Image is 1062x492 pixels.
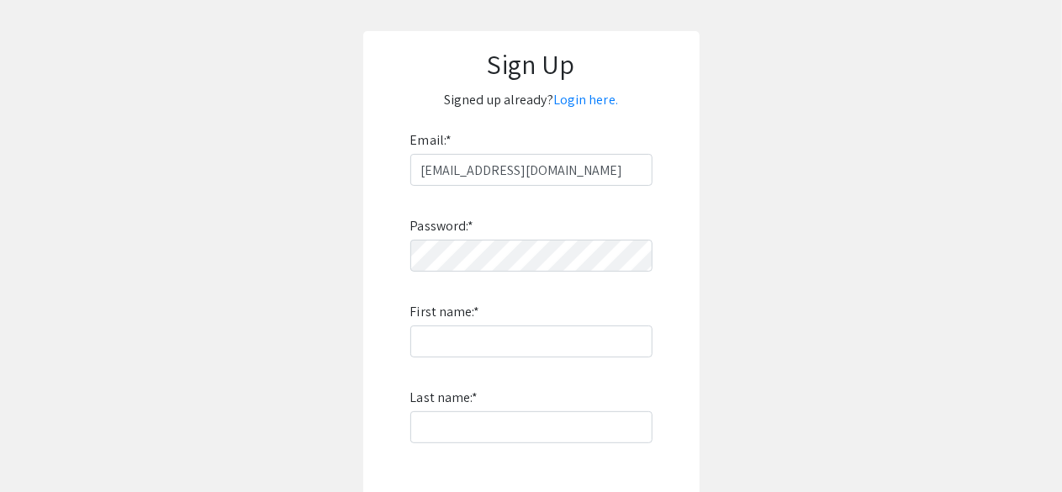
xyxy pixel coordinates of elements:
[553,91,618,108] a: Login here.
[410,213,474,240] label: Password:
[410,299,480,325] label: First name:
[13,416,71,479] iframe: Chat
[380,87,683,114] p: Signed up already?
[380,48,683,80] h1: Sign Up
[410,127,452,154] label: Email:
[410,384,478,411] label: Last name:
